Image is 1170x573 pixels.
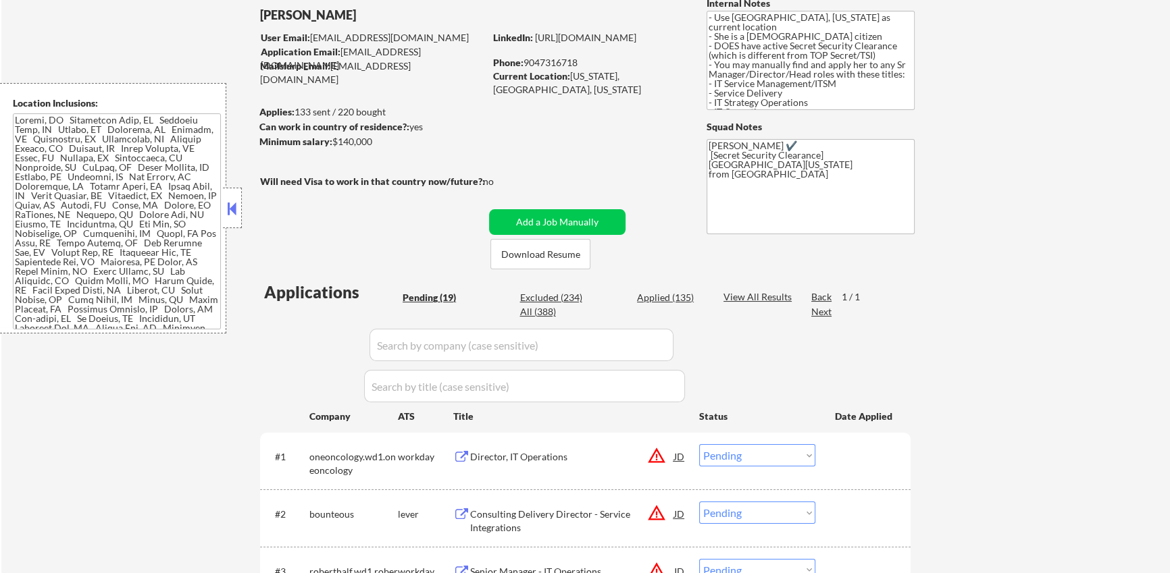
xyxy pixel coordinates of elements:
[370,329,673,361] input: Search by company (case sensitive)
[673,444,686,468] div: JD
[493,56,684,70] div: 9047316718
[398,508,453,521] div: lever
[260,59,484,86] div: [EMAIL_ADDRESS][DOMAIN_NAME]
[673,501,686,526] div: JD
[259,106,295,117] strong: Applies:
[647,503,666,522] button: warning_amber
[453,410,686,423] div: Title
[723,290,796,304] div: View All Results
[309,508,398,521] div: bounteous
[275,450,299,464] div: #1
[259,135,484,148] div: $140,000
[275,508,299,521] div: #2
[493,57,524,68] strong: Phone:
[259,121,409,132] strong: Can work in country of residence?:
[259,136,332,147] strong: Minimum salary:
[493,70,684,96] div: [US_STATE], [GEOGRAPHIC_DATA], [US_STATE]
[260,60,330,72] strong: Mailslurp Email:
[489,209,626,235] button: Add a Job Manually
[261,31,484,45] div: [EMAIL_ADDRESS][DOMAIN_NAME]
[490,239,590,269] button: Download Resume
[483,175,522,188] div: no
[398,410,453,423] div: ATS
[493,32,533,43] strong: LinkedIn:
[637,291,705,304] div: Applied (135)
[260,7,538,24] div: [PERSON_NAME]
[835,410,894,423] div: Date Applied
[707,120,915,134] div: Squad Notes
[364,370,685,402] input: Search by title (case sensitive)
[261,45,484,72] div: [EMAIL_ADDRESS][DOMAIN_NAME]
[261,32,310,43] strong: User Email:
[647,446,666,465] button: warning_amber
[470,508,674,534] div: Consulting Delivery Director - Service Integrations
[259,105,484,119] div: 133 sent / 220 bought
[842,290,873,304] div: 1 / 1
[519,305,587,319] div: All (388)
[398,450,453,464] div: workday
[519,291,587,304] div: Excluded (234)
[264,284,398,300] div: Applications
[309,410,398,423] div: Company
[811,305,833,319] div: Next
[259,120,480,134] div: yes
[309,450,398,476] div: oneoncology.wd1.oneoncology
[493,70,570,82] strong: Current Location:
[13,97,221,110] div: Location Inclusions:
[470,450,674,464] div: Director, IT Operations
[811,290,833,304] div: Back
[260,175,485,187] strong: Will need Visa to work in that country now/future?:
[403,291,470,304] div: Pending (19)
[699,404,815,428] div: Status
[261,46,340,57] strong: Application Email:
[535,32,636,43] a: [URL][DOMAIN_NAME]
